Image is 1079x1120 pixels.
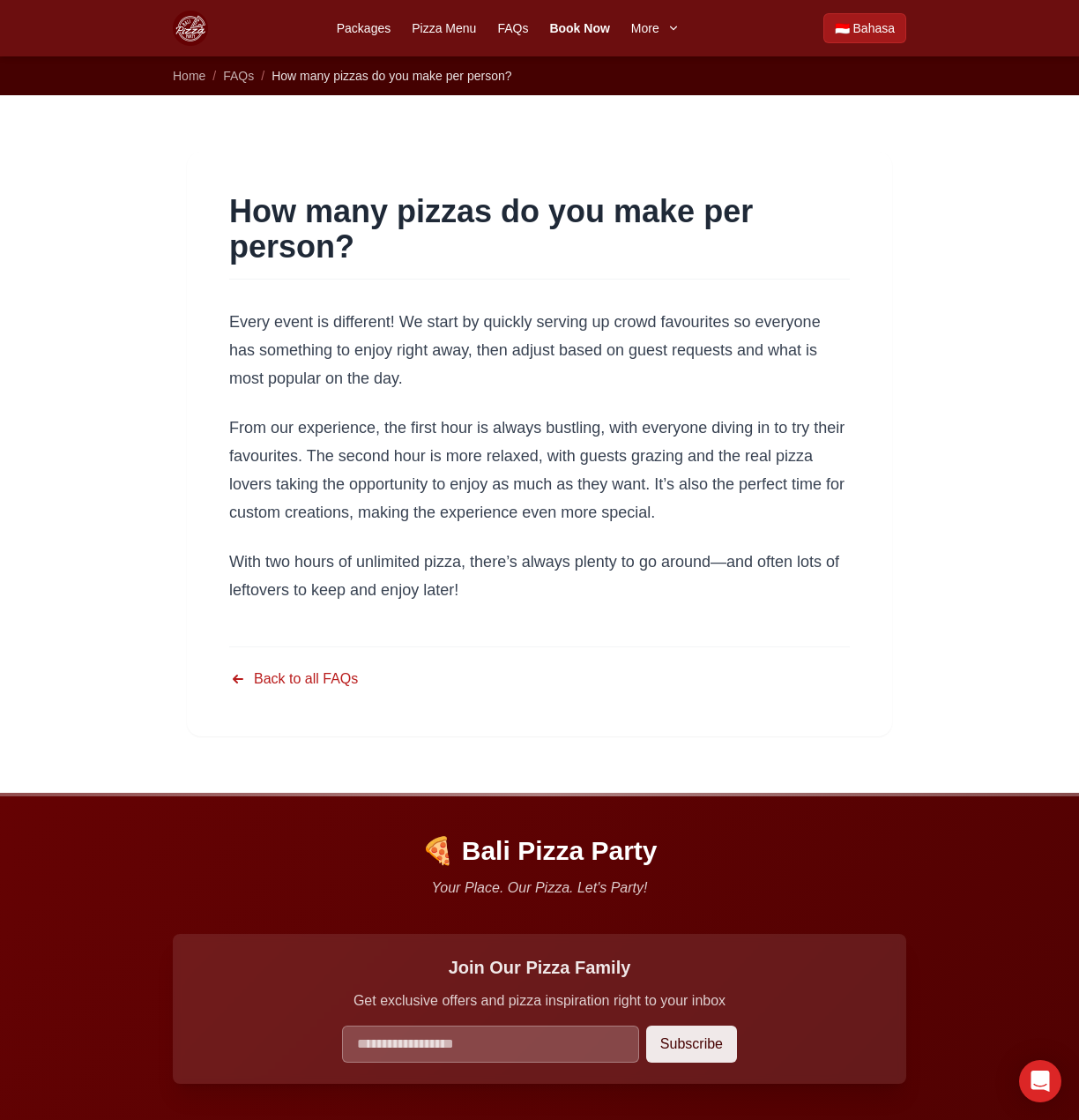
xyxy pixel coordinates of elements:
p: 🍕 Bali Pizza Party [173,835,906,867]
li: / [212,67,216,85]
p: Your Place. Our Pizza. Let's Party! [173,877,906,899]
p: Get exclusive offers and pizza inspiration right to your inbox [194,990,885,1012]
a: Back to all FAQs [229,668,358,690]
p: Every event is different! We start by quickly serving up crowd favourites so everyone has somethi... [229,308,850,392]
p: From our experience, the first hour is always bustling, with everyone diving in to try their favo... [229,414,850,526]
button: More [631,19,681,37]
span: More [631,19,659,37]
li: / [261,67,264,85]
img: Bali Pizza Party Logo [173,11,208,46]
h3: Join Our Pizza Family [194,955,885,980]
span: How many pizzas do you make per person? [272,69,511,83]
span: Bahasa [853,19,895,37]
a: Book Now [549,19,609,37]
a: Beralih ke Bahasa Indonesia [823,13,906,43]
a: Home [173,69,205,83]
a: Packages [337,19,391,37]
div: Open Intercom Messenger [1019,1060,1061,1102]
a: Pizza Menu [412,19,476,37]
h1: How many pizzas do you make per person? [229,194,850,265]
p: With two hours of unlimited pizza, there’s always plenty to go around—and often lots of leftovers... [229,548,850,604]
a: FAQs [497,19,528,37]
button: Subscribe [646,1026,737,1063]
a: FAQs [223,69,254,83]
